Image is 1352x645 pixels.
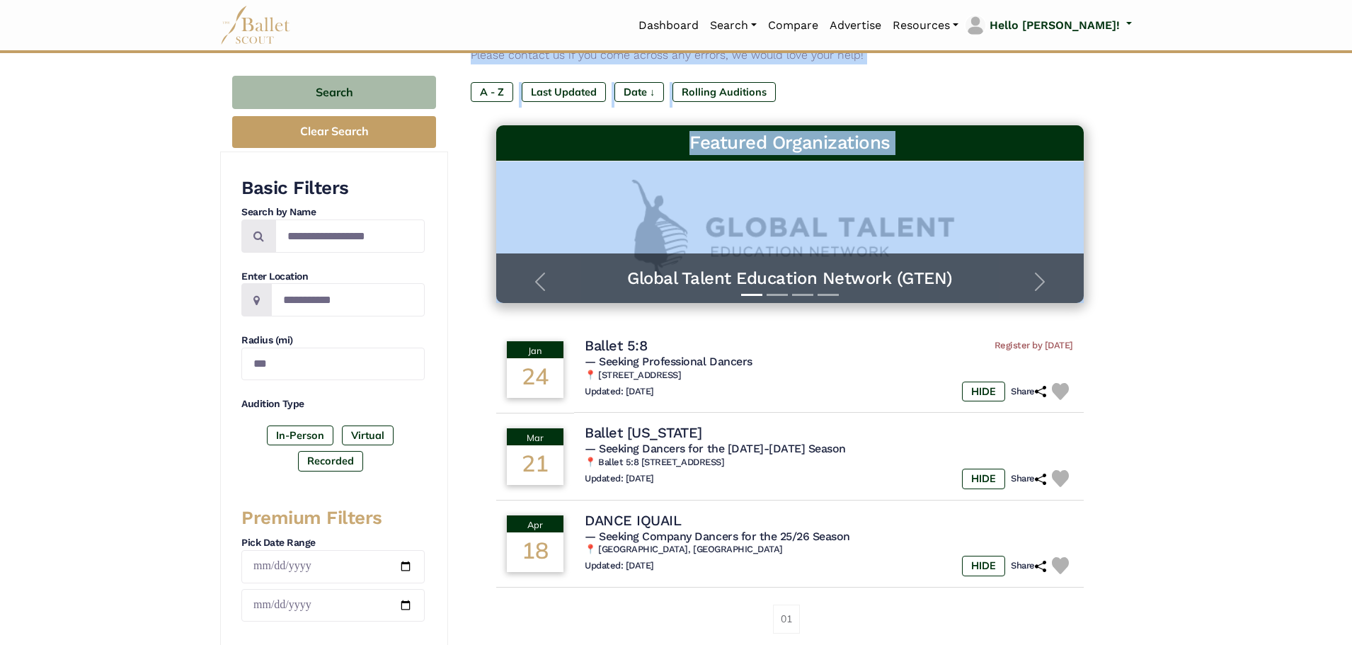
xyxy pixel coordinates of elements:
label: A - Z [471,82,513,102]
h4: Radius (mi) [241,333,425,348]
h4: Audition Type [241,397,425,411]
button: Slide 2 [767,287,788,303]
span: — Seeking Dancers for the [DATE]-[DATE] Season [585,442,846,455]
div: Mar [507,428,563,445]
p: Hello [PERSON_NAME]! [990,16,1120,35]
h4: Ballet 5:8 [585,336,647,355]
label: In-Person [267,426,333,445]
div: Apr [507,515,563,532]
div: 18 [507,532,563,572]
h6: 📍 Ballet 5:8 [STREET_ADDRESS] [585,457,1073,469]
label: Date ↓ [614,82,664,102]
label: Rolling Auditions [672,82,776,102]
span: — Seeking Company Dancers for the 25/26 Season [585,530,850,543]
a: Advertise [824,11,887,40]
div: 24 [507,358,563,398]
h6: Updated: [DATE] [585,560,654,572]
label: HIDE [962,556,1005,576]
a: Global Talent Education Network (GTEN) [510,268,1070,290]
button: Slide 3 [792,287,813,303]
h4: Enter Location [241,270,425,284]
div: Jan [507,341,563,358]
h6: Share [1011,560,1046,572]
h4: Ballet [US_STATE] [585,423,702,442]
p: Please contact us if you come across any errors, we would love your help! [471,46,1109,64]
h6: Updated: [DATE] [585,386,654,398]
nav: Page navigation example [773,605,808,633]
h4: Search by Name [241,205,425,219]
span: Register by [DATE] [995,340,1073,352]
h3: Featured Organizations [508,131,1072,155]
label: Last Updated [522,82,606,102]
label: HIDE [962,382,1005,401]
span: — Seeking Professional Dancers [585,355,752,368]
button: Clear Search [232,116,436,148]
h6: 📍 [GEOGRAPHIC_DATA], [GEOGRAPHIC_DATA] [585,544,1073,556]
a: Dashboard [633,11,704,40]
input: Location [271,283,425,316]
a: Compare [762,11,824,40]
h4: Pick Date Range [241,536,425,550]
a: profile picture Hello [PERSON_NAME]! [964,14,1132,37]
h6: Share [1011,386,1046,398]
h3: Basic Filters [241,176,425,200]
h6: 📍 [STREET_ADDRESS] [585,370,1073,382]
h3: Premium Filters [241,506,425,530]
button: Slide 4 [818,287,839,303]
h6: Updated: [DATE] [585,473,654,485]
h4: DANCE IQUAIL [585,511,681,530]
label: Recorded [298,451,363,471]
a: 01 [773,605,800,633]
img: profile picture [966,16,985,35]
input: Search by names... [275,219,425,253]
label: HIDE [962,469,1005,489]
a: Search [704,11,762,40]
h6: Share [1011,473,1046,485]
a: Resources [887,11,964,40]
button: Slide 1 [741,287,762,303]
div: 21 [507,445,563,485]
label: Virtual [342,426,394,445]
button: Search [232,76,436,109]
